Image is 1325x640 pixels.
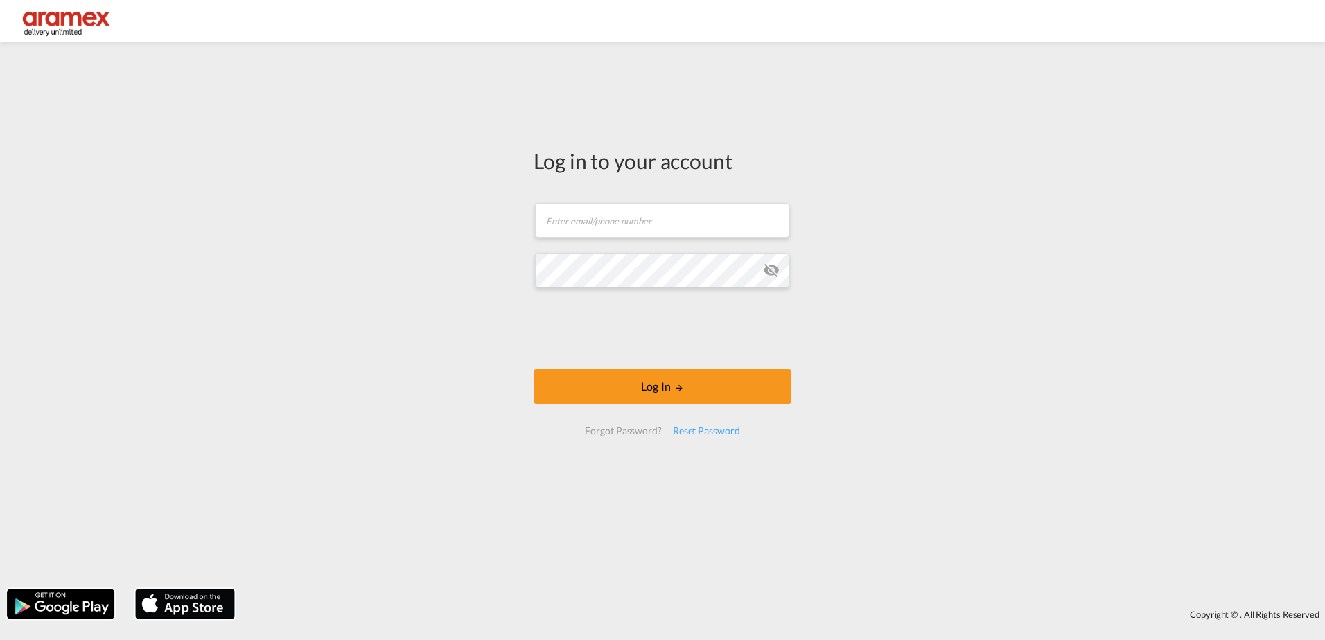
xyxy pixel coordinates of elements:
[242,603,1325,626] div: Copyright © . All Rights Reserved
[534,146,791,175] div: Log in to your account
[557,301,768,355] iframe: reCAPTCHA
[535,203,789,238] input: Enter email/phone number
[6,587,116,621] img: google.png
[134,587,236,621] img: apple.png
[667,418,746,443] div: Reset Password
[21,6,114,37] img: dca169e0c7e311edbe1137055cab269e.png
[763,262,780,278] md-icon: icon-eye-off
[579,418,667,443] div: Forgot Password?
[534,369,791,404] button: LOGIN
